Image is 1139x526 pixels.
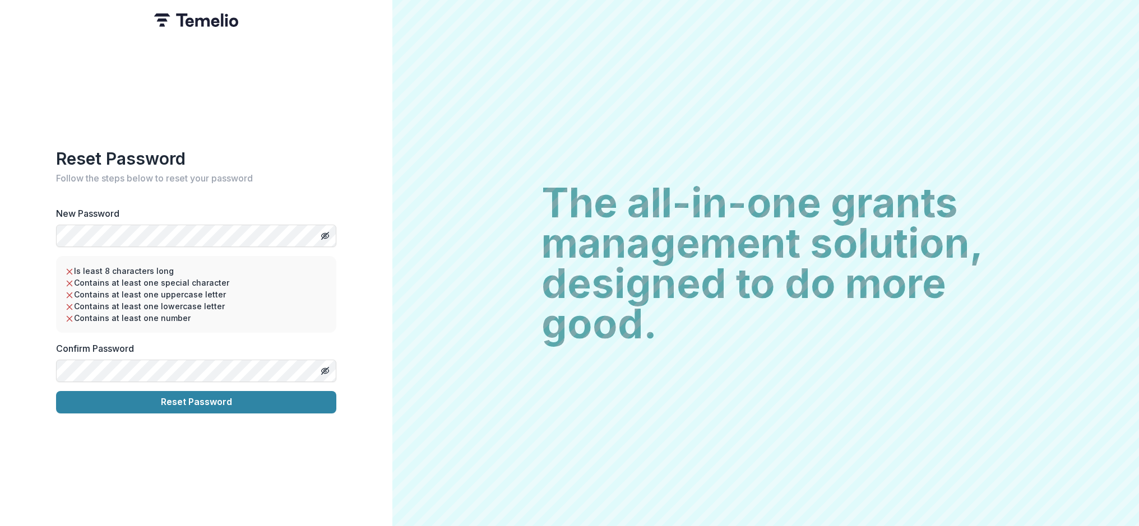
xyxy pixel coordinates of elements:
h2: Follow the steps below to reset your password [56,173,336,184]
li: Contains at least one special character [65,277,327,288]
h1: Reset Password [56,148,336,169]
li: Contains at least one number [65,312,327,324]
label: Confirm Password [56,342,330,355]
button: Reset Password [56,391,336,413]
li: Is least 8 characters long [65,265,327,277]
button: Toggle password visibility [316,362,334,380]
img: Temelio [154,13,238,27]
li: Contains at least one lowercase letter [65,300,327,312]
label: New Password [56,207,330,220]
button: Toggle password visibility [316,227,334,245]
li: Contains at least one uppercase letter [65,288,327,300]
